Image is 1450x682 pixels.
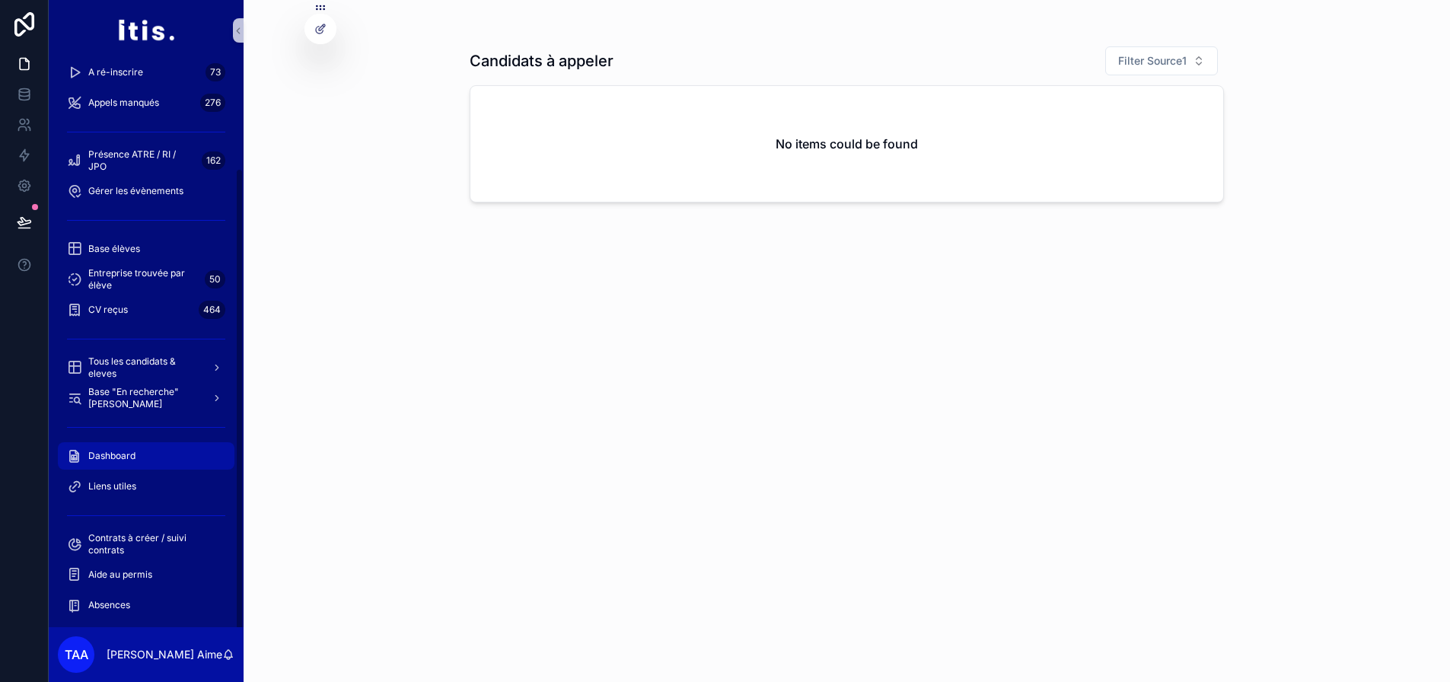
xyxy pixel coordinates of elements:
[88,569,152,581] span: Aide au permis
[88,97,159,109] span: Appels manqués
[88,480,136,492] span: Liens utiles
[88,243,140,255] span: Base élèves
[88,66,143,78] span: A ré-inscrire
[117,18,174,43] img: App logo
[205,270,225,288] div: 50
[1105,46,1218,75] button: Select Button
[58,354,234,381] a: Tous les candidats & eleves
[88,386,199,410] span: Base "En recherche" [PERSON_NAME]
[58,177,234,205] a: Gérer les évènements
[58,531,234,558] a: Contrats à créer / suivi contrats
[88,185,183,197] span: Gérer les évènements
[58,442,234,470] a: Dashboard
[58,147,234,174] a: Présence ATRE / RI / JPO162
[470,50,613,72] h1: Candidats à appeler
[88,148,196,173] span: Présence ATRE / RI / JPO
[199,301,225,319] div: 464
[88,599,130,611] span: Absences
[58,89,234,116] a: Appels manqués276
[88,450,135,462] span: Dashboard
[58,473,234,500] a: Liens utiles
[1118,53,1187,69] span: Filter Source1
[58,591,234,619] a: Absences
[58,296,234,323] a: CV reçus464
[88,267,199,292] span: Entreprise trouvée par élève
[776,135,918,153] h2: No items could be found
[107,647,222,662] p: [PERSON_NAME] Aime
[58,384,234,412] a: Base "En recherche" [PERSON_NAME]
[58,266,234,293] a: Entreprise trouvée par élève50
[49,61,244,627] div: scrollable content
[206,63,225,81] div: 73
[200,94,225,112] div: 276
[202,151,225,170] div: 162
[88,355,199,380] span: Tous les candidats & eleves
[88,304,128,316] span: CV reçus
[58,59,234,86] a: A ré-inscrire73
[58,235,234,263] a: Base élèves
[58,561,234,588] a: Aide au permis
[88,532,219,556] span: Contrats à créer / suivi contrats
[65,645,88,664] span: TAA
